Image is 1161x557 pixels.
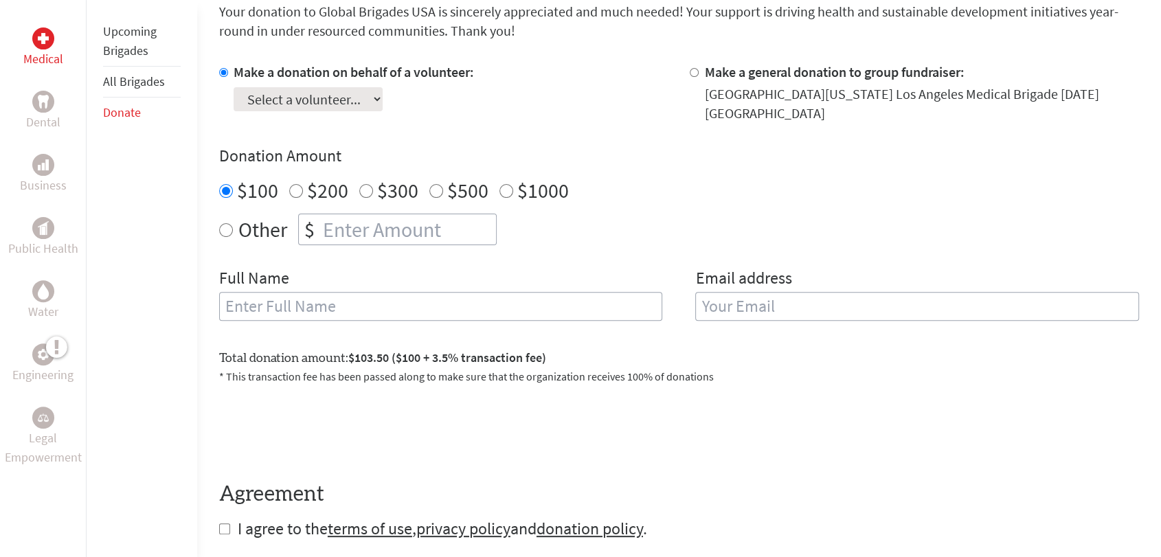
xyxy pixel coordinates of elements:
p: * This transaction fee has been passed along to make sure that the organization receives 100% of ... [219,368,1139,385]
a: Donate [103,104,141,120]
a: WaterWater [28,280,58,321]
h4: Agreement [219,482,1139,507]
img: Business [38,159,49,170]
div: $ [299,214,320,245]
img: Medical [38,33,49,44]
label: $500 [447,177,488,203]
li: Upcoming Brigades [103,16,180,67]
p: Public Health [8,239,78,258]
div: Dental [32,91,54,113]
a: EngineeringEngineering [12,343,74,385]
span: I agree to the , and . [238,518,647,539]
a: Public HealthPublic Health [8,217,78,258]
div: Business [32,154,54,176]
div: Public Health [32,217,54,239]
img: Water [38,283,49,299]
label: $1000 [517,177,569,203]
a: Upcoming Brigades [103,23,157,58]
a: donation policy [537,518,643,539]
div: Engineering [32,343,54,365]
a: All Brigades [103,73,165,89]
p: Medical [23,49,63,69]
input: Enter Amount [320,214,496,245]
iframe: reCAPTCHA [219,401,428,455]
p: Dental [26,113,60,132]
label: Other [238,214,287,245]
label: Make a general donation to group fundraiser: [704,63,964,80]
li: Donate [103,98,180,128]
a: MedicalMedical [23,27,63,69]
p: Legal Empowerment [3,429,83,467]
li: All Brigades [103,67,180,98]
div: Water [32,280,54,302]
label: Make a donation on behalf of a volunteer: [234,63,474,80]
a: Legal EmpowermentLegal Empowerment [3,407,83,467]
div: Medical [32,27,54,49]
a: BusinessBusiness [20,154,67,195]
label: Full Name [219,267,289,292]
label: $200 [307,177,348,203]
img: Legal Empowerment [38,413,49,422]
label: Email address [695,267,791,292]
h4: Donation Amount [219,145,1139,167]
img: Engineering [38,349,49,360]
p: Your donation to Global Brigades USA is sincerely appreciated and much needed! Your support is dr... [219,2,1139,41]
img: Dental [38,95,49,108]
label: $100 [237,177,278,203]
a: terms of use [328,518,412,539]
label: $300 [377,177,418,203]
span: $103.50 ($100 + 3.5% transaction fee) [348,350,546,365]
p: Engineering [12,365,74,385]
div: Legal Empowerment [32,407,54,429]
input: Your Email [695,292,1139,321]
a: DentalDental [26,91,60,132]
img: Public Health [38,221,49,235]
input: Enter Full Name [219,292,663,321]
p: Water [28,302,58,321]
a: privacy policy [416,518,510,539]
div: [GEOGRAPHIC_DATA][US_STATE] Los Angeles Medical Brigade [DATE] [GEOGRAPHIC_DATA] [704,84,1139,123]
label: Total donation amount: [219,348,546,368]
p: Business [20,176,67,195]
